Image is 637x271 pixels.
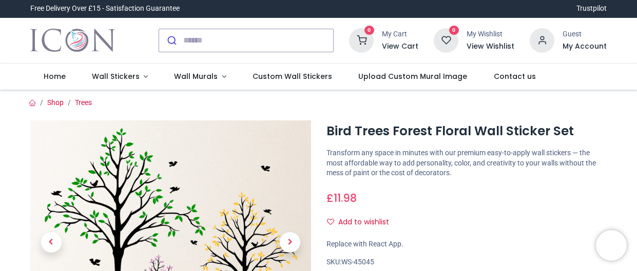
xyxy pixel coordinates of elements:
[327,218,334,225] i: Add to wishlist
[44,71,66,81] span: Home
[161,64,240,90] a: Wall Murals
[494,71,536,81] span: Contact us
[596,230,627,261] iframe: Brevo live chat
[30,26,115,55] a: Logo of Icon Wall Stickers
[467,41,514,52] a: View Wishlist
[382,41,418,52] a: View Cart
[326,239,607,249] div: Replace with React App.
[563,41,607,52] a: My Account
[364,26,374,35] sup: 0
[253,71,332,81] span: Custom Wall Stickers
[79,64,161,90] a: Wall Stickers
[41,232,62,253] span: Previous
[47,98,64,107] a: Shop
[280,232,300,253] span: Next
[326,191,357,205] span: £
[159,29,183,52] button: Submit
[576,4,607,14] a: Trustpilot
[326,148,607,178] p: Transform any space in minutes with our premium easy-to-apply wall stickers — the most affordable...
[382,29,418,39] div: My Cart
[92,71,140,81] span: Wall Stickers
[174,71,218,81] span: Wall Murals
[75,98,92,107] a: Trees
[349,35,374,44] a: 0
[30,26,115,55] img: Icon Wall Stickers
[326,122,607,140] h1: Bird Trees Forest Floral Wall Sticker Set
[449,26,459,35] sup: 0
[563,29,607,39] div: Guest
[326,257,607,267] div: SKU:
[358,71,467,81] span: Upload Custom Mural Image
[434,35,458,44] a: 0
[30,4,180,14] div: Free Delivery Over £15 - Satisfaction Guarantee
[326,214,398,231] button: Add to wishlistAdd to wishlist
[341,258,374,266] span: WS-45045
[467,29,514,39] div: My Wishlist
[334,191,357,205] span: 11.98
